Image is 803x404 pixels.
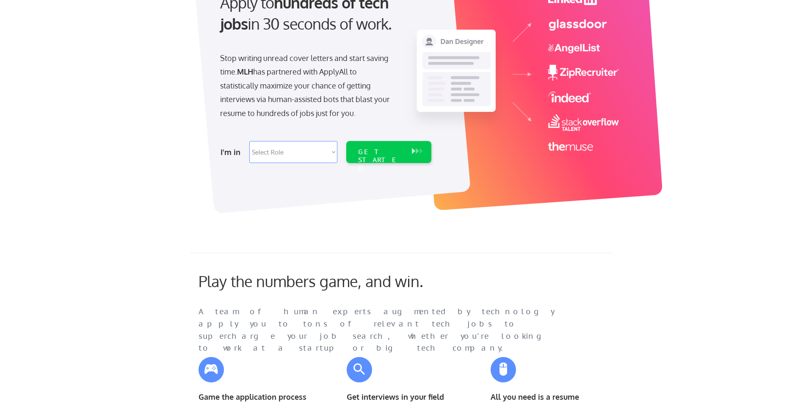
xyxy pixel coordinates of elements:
div: Play the numbers game, and win. [199,272,461,290]
div: Stop writing unread cover letters and start saving time. has partnered with ApplyAll to statistic... [220,51,394,120]
div: Game the application process [199,391,313,403]
div: I'm in [221,145,244,159]
div: GET STARTED [358,148,403,172]
div: All you need is a resume [491,391,605,403]
div: A team of human experts augmented by technology apply you to tons of relevant tech jobs to superc... [199,306,571,354]
strong: MLH [237,67,253,76]
div: Get interviews in your field [347,391,461,403]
